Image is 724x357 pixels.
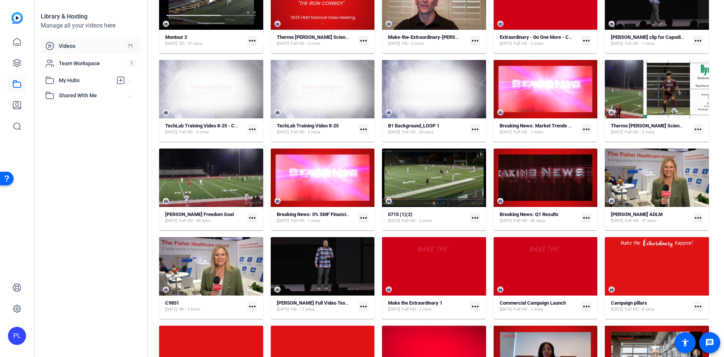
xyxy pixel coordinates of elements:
[611,123,690,135] a: Thermo [PERSON_NAME] Scientific (2025) Simple (50446)[DATE]Full HD - 3 mins
[470,213,480,223] mat-icon: more_horiz
[165,306,177,313] span: [DATE]
[247,124,257,134] mat-icon: more_horiz
[625,41,655,47] span: Full HD - 1 mins
[402,306,432,313] span: Full HD - 2 mins
[388,300,442,306] strong: Make the Extraordinary 1
[514,306,543,313] span: Full HD - 2 mins
[41,73,141,88] mat-expansion-panel-header: My Hubs
[277,211,351,217] strong: Breaking News: 0% SMF Financing
[388,41,400,47] span: [DATE]
[388,306,400,313] span: [DATE]
[625,218,657,224] span: Full HD - 41 secs
[59,77,112,84] span: My Hubs
[359,302,368,311] mat-icon: more_horiz
[500,300,566,306] strong: Commercial Campaign Launch
[247,36,257,46] mat-icon: more_horiz
[470,36,480,46] mat-icon: more_horiz
[165,34,244,47] a: Montour 2[DATE]SD - 27 secs
[625,129,655,135] span: Full HD - 3 mins
[277,218,289,224] span: [DATE]
[277,41,289,47] span: [DATE]
[388,211,467,224] a: 0715 (1)(2)[DATE]Full HD - 2 mins
[165,123,242,129] strong: TechLab Training Video 8-25 - Copy
[179,129,209,135] span: Full HD - 2 mins
[500,300,579,313] a: Commercial Campaign Launch[DATE]Full HD - 2 mins
[514,41,543,47] span: Full HD - 2 mins
[277,123,356,135] a: TechLab Training Video 8-25[DATE]Full HD - 2 mins
[291,306,314,313] span: HD - 17 secs
[581,213,591,223] mat-icon: more_horiz
[277,34,356,47] a: Thermo [PERSON_NAME] Scientific (2025) Presentation (49244)[DATE]Full HD - 3 mins
[165,211,244,224] a: [PERSON_NAME] Freedom Goal[DATE]Full HD - 40 secs
[500,123,615,129] strong: Breaking News: Market Trends & Triumphs Episode 1
[179,218,211,224] span: Full HD - 40 secs
[611,300,690,313] a: Campaign pillars[DATE]Full HD - 8 secs
[388,300,467,313] a: Make the Extraordinary 1[DATE]Full HD - 2 mins
[291,129,321,135] span: Full HD - 2 mins
[500,211,579,224] a: Breaking News: Q1 Results[DATE]Full HD - 56 secs
[500,306,512,313] span: [DATE]
[500,211,558,217] strong: Breaking News: Q1 Results
[165,218,177,224] span: [DATE]
[611,34,684,40] strong: [PERSON_NAME] clip for Capodici
[388,123,439,129] strong: B1 Background_LOOP 1
[500,34,579,47] a: Extraordinary - Do One More - Copy[DATE]Full HD - 2 mins
[59,92,129,100] span: Shared With Me
[277,129,289,135] span: [DATE]
[611,306,623,313] span: [DATE]
[500,218,512,224] span: [DATE]
[8,327,26,345] div: PL
[611,129,623,135] span: [DATE]
[693,213,703,223] mat-icon: more_horiz
[11,12,23,24] img: blue-gradient.svg
[247,213,257,223] mat-icon: more_horiz
[514,218,545,224] span: Full HD - 56 secs
[179,41,202,47] span: SD - 27 secs
[500,34,577,40] strong: Extraordinary - Do One More - Copy
[388,129,400,135] span: [DATE]
[359,213,368,223] mat-icon: more_horiz
[388,211,413,217] strong: 0715 (1)(2)
[165,123,244,135] a: TechLab Training Video 8-25 - Copy[DATE]Full HD - 2 mins
[470,124,480,134] mat-icon: more_horiz
[693,302,703,311] mat-icon: more_horiz
[165,129,177,135] span: [DATE]
[388,34,530,40] strong: Make-the-Extraordinary-[PERSON_NAME] soundbite_STABILIZED
[41,88,141,103] mat-expansion-panel-header: Shared With Me
[59,60,127,67] span: Team Workspace
[388,123,467,135] a: B1 Background_LOOP 1[DATE]Full HD - 20 secs
[470,302,480,311] mat-icon: more_horiz
[611,211,690,224] a: [PERSON_NAME] ADLM[DATE]Full HD - 41 secs
[277,123,339,129] strong: TechLab Training Video 8-25
[681,338,690,347] mat-icon: accessibility
[500,129,512,135] span: [DATE]
[247,302,257,311] mat-icon: more_horiz
[165,34,187,40] strong: Montour 2
[165,41,177,47] span: [DATE]
[277,211,356,224] a: Breaking News: 0% SMF Financing[DATE]Full HD - 1 mins
[277,306,289,313] span: [DATE]
[611,300,647,306] strong: Campaign pillars
[124,42,137,50] span: 71
[402,41,424,47] span: HD - 2 mins
[165,300,244,313] a: C9851[DATE]4K - 1 mins
[359,36,368,46] mat-icon: more_horiz
[165,300,179,306] strong: C9851
[611,34,690,47] a: [PERSON_NAME] clip for Capodici[DATE]Full HD - 1 mins
[500,41,512,47] span: [DATE]
[277,300,358,306] strong: [PERSON_NAME] Full Video Test Trim
[41,12,141,21] div: Library & Hosting
[165,211,234,217] strong: [PERSON_NAME] Freedom Goal
[179,306,200,313] span: 4K - 1 mins
[291,218,321,224] span: Full HD - 1 mins
[514,129,543,135] span: Full HD - 1 mins
[291,41,321,47] span: Full HD - 3 mins
[581,36,591,46] mat-icon: more_horiz
[611,41,623,47] span: [DATE]
[500,123,579,135] a: Breaking News: Market Trends & Triumphs Episode 1[DATE]Full HD - 1 mins
[611,211,663,217] strong: [PERSON_NAME] ADLM
[277,300,356,313] a: [PERSON_NAME] Full Video Test Trim[DATE]HD - 17 secs
[59,42,124,50] span: Videos
[693,124,703,134] mat-icon: more_horiz
[693,36,703,46] mat-icon: more_horiz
